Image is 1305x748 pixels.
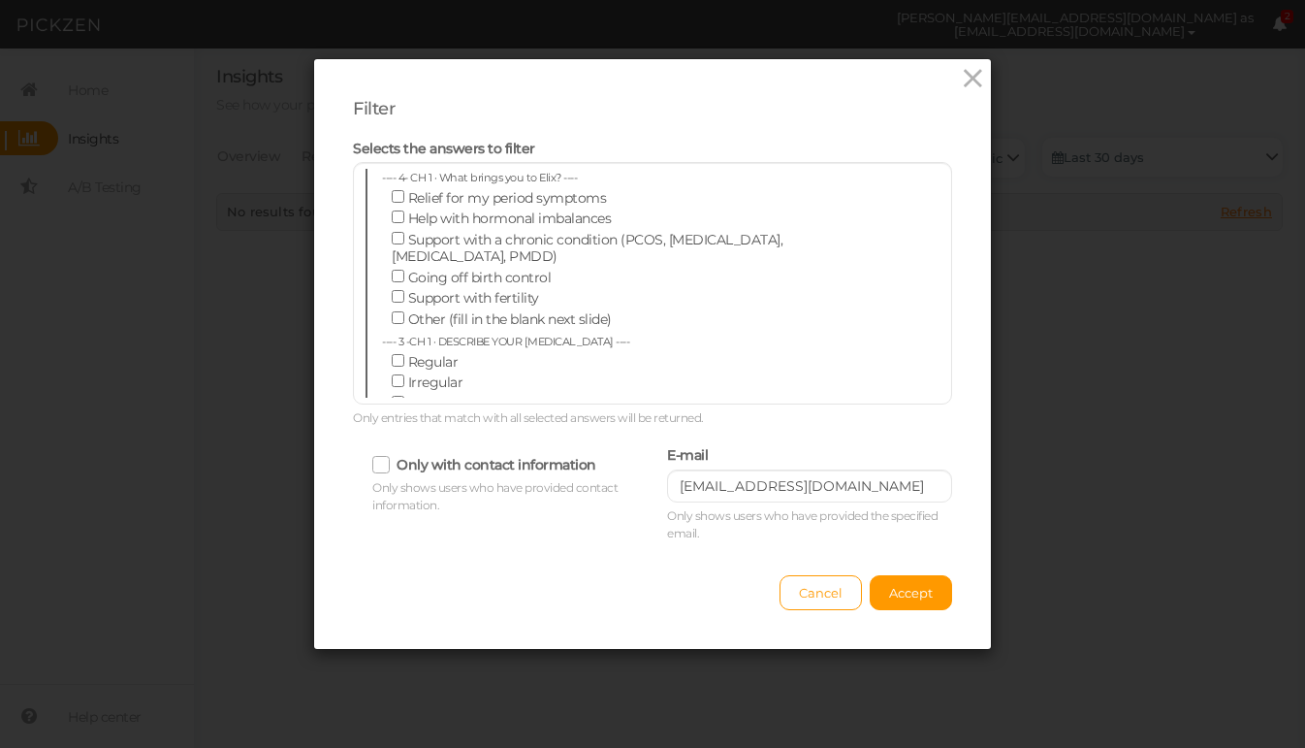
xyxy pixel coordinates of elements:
[780,575,862,610] button: Cancel
[408,269,552,286] span: Going off birth control
[392,396,404,408] input: I don't currently get a period
[408,395,589,412] span: I don't currently get a period
[392,270,404,282] input: Going off birth control
[870,575,952,610] button: Accept
[392,231,782,266] span: Support with a chronic condition (PCOS, [MEDICAL_DATA], [MEDICAL_DATA], PMDD)
[392,290,404,303] input: Support with fertility
[408,353,459,371] span: Regular
[372,480,618,512] span: Only shows users who have provided contact information.
[382,171,577,184] span: ---- 4- CH 1 · What brings you to Elix? ----
[392,374,404,387] input: Irregular
[408,310,612,328] span: Other (fill in the blank next slide)
[408,289,539,307] span: Support with fertility
[667,508,938,540] span: Only shows users who have provided the specified email.
[408,374,463,391] span: Irregular
[667,447,708,465] label: E-mail
[408,189,607,207] span: Relief for my period symptoms
[392,354,404,367] input: Regular
[392,232,404,244] input: Support with a chronic condition (PCOS, [MEDICAL_DATA], [MEDICAL_DATA], PMDD)
[799,585,843,601] span: Cancel
[353,98,395,119] span: Filter
[392,190,404,203] input: Relief for my period symptoms
[408,210,612,227] span: Help with hormonal imbalances
[392,211,404,223] input: Help with hormonal imbalances
[353,140,535,157] span: Selects the answers to filter
[353,410,704,425] span: Only entries that match with all selected answers will be returned.
[382,335,629,348] span: ---- 3 -CH 1 · DESCRIBE YOUR [MEDICAL_DATA] ----
[392,311,404,324] input: Other (fill in the blank next slide)
[397,456,596,473] label: Only with contact information
[889,585,933,601] span: Accept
